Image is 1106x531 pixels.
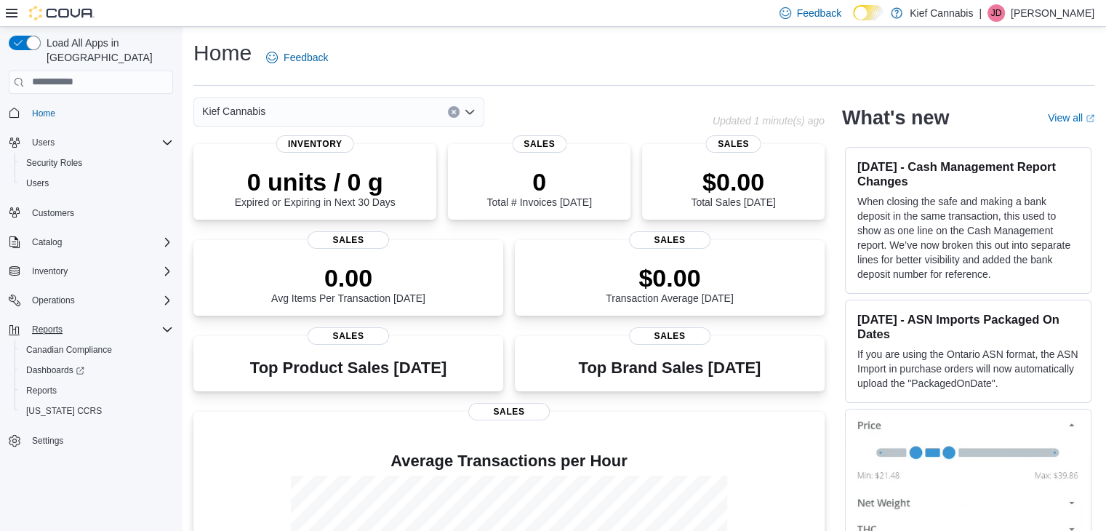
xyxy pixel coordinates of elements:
button: Clear input [448,106,460,118]
button: Open list of options [464,106,476,118]
a: Home [26,105,61,122]
span: Dark Mode [853,20,854,21]
a: View allExternal link [1048,112,1094,124]
span: Security Roles [26,157,82,169]
p: Kief Cannabis [910,4,973,22]
span: Sales [468,403,550,420]
span: Home [26,104,173,122]
span: Canadian Compliance [26,344,112,356]
p: 0 units / 0 g [235,167,396,196]
span: Feedback [284,50,328,65]
p: [PERSON_NAME] [1011,4,1094,22]
span: Settings [26,431,173,450]
h3: [DATE] - Cash Management Report Changes [857,159,1079,188]
span: Reports [32,324,63,335]
span: Dashboards [20,362,173,379]
nav: Complex example [9,97,173,490]
div: Total Sales [DATE] [691,167,775,208]
p: | [979,4,982,22]
span: Sales [512,135,566,153]
button: Customers [3,202,179,223]
span: Users [26,134,173,151]
button: Users [26,134,60,151]
div: Avg Items Per Transaction [DATE] [271,263,425,304]
input: Dark Mode [853,5,883,20]
span: Operations [26,292,173,309]
button: Reports [26,321,68,338]
button: Inventory [3,261,179,282]
span: Reports [20,382,173,399]
span: Inventory [26,263,173,280]
span: Load All Apps in [GEOGRAPHIC_DATA] [41,36,173,65]
p: Updated 1 minute(s) ago [713,115,825,127]
span: Inventory [276,135,354,153]
button: Catalog [3,232,179,252]
h3: Top Brand Sales [DATE] [579,359,761,377]
button: Inventory [26,263,73,280]
button: Reports [3,319,179,340]
p: When closing the safe and making a bank deposit in the same transaction, this used to show as one... [857,194,1079,282]
a: Reports [20,382,63,399]
p: $0.00 [691,167,775,196]
button: Catalog [26,233,68,251]
span: Feedback [797,6,841,20]
span: Settings [32,435,63,447]
button: Operations [3,290,179,311]
span: Kief Cannabis [202,103,265,120]
h4: Average Transactions per Hour [205,452,813,470]
button: Canadian Compliance [15,340,179,360]
span: Reports [26,321,173,338]
span: Sales [308,327,389,345]
h3: [DATE] - ASN Imports Packaged On Dates [857,312,1079,341]
div: Total # Invoices [DATE] [486,167,591,208]
a: [US_STATE] CCRS [20,402,108,420]
button: [US_STATE] CCRS [15,401,179,421]
div: Expired or Expiring in Next 30 Days [235,167,396,208]
a: Customers [26,204,80,222]
span: Sales [308,231,389,249]
a: Security Roles [20,154,88,172]
span: Customers [26,204,173,222]
span: Inventory [32,265,68,277]
img: Cova [29,6,95,20]
span: Sales [629,231,710,249]
div: Jesse Denton [987,4,1005,22]
a: Dashboards [20,362,90,379]
span: Users [26,177,49,189]
p: 0 [486,167,591,196]
span: Users [20,175,173,192]
svg: External link [1086,114,1094,123]
span: Reports [26,385,57,396]
button: Users [3,132,179,153]
span: Users [32,137,55,148]
button: Security Roles [15,153,179,173]
button: Home [3,103,179,124]
span: Security Roles [20,154,173,172]
span: Sales [706,135,761,153]
h1: Home [193,39,252,68]
span: [US_STATE] CCRS [26,405,102,417]
a: Canadian Compliance [20,341,118,359]
span: Sales [629,327,710,345]
span: Canadian Compliance [20,341,173,359]
span: Catalog [32,236,62,248]
span: Home [32,108,55,119]
span: Customers [32,207,74,219]
p: 0.00 [271,263,425,292]
h3: Top Product Sales [DATE] [250,359,446,377]
span: JD [991,4,1002,22]
p: If you are using the Ontario ASN format, the ASN Import in purchase orders will now automatically... [857,347,1079,391]
a: Feedback [260,43,334,72]
span: Catalog [26,233,173,251]
a: Settings [26,432,69,450]
a: Users [20,175,55,192]
h2: What's new [842,106,949,129]
span: Washington CCRS [20,402,173,420]
p: $0.00 [606,263,734,292]
span: Dashboards [26,364,84,376]
div: Transaction Average [DATE] [606,263,734,304]
button: Settings [3,430,179,451]
a: Dashboards [15,360,179,380]
span: Operations [32,295,75,306]
button: Reports [15,380,179,401]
